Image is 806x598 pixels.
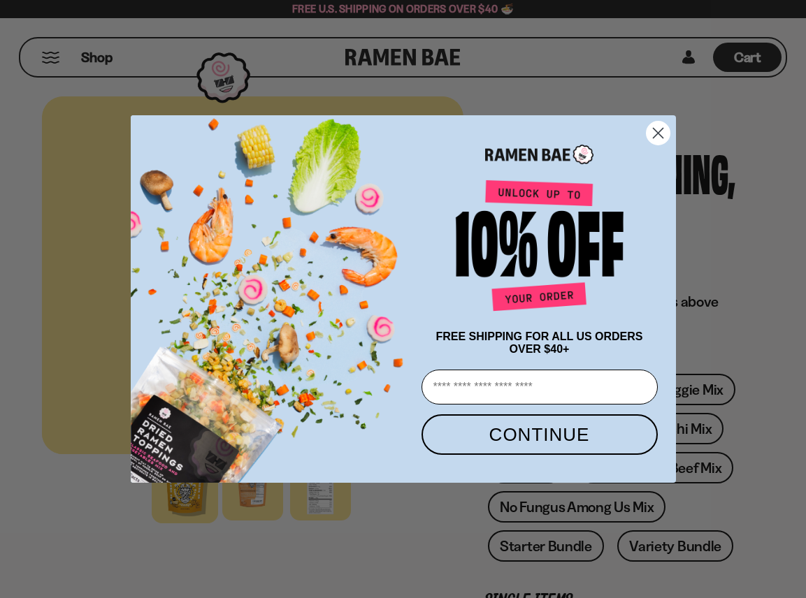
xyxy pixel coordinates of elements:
img: ce7035ce-2e49-461c-ae4b-8ade7372f32c.png [131,103,416,483]
button: CONTINUE [422,414,658,455]
img: Ramen Bae Logo [485,143,593,166]
img: Unlock up to 10% off [452,180,627,316]
span: FREE SHIPPING FOR ALL US ORDERS OVER $40+ [436,330,642,355]
button: Close dialog [646,121,670,145]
